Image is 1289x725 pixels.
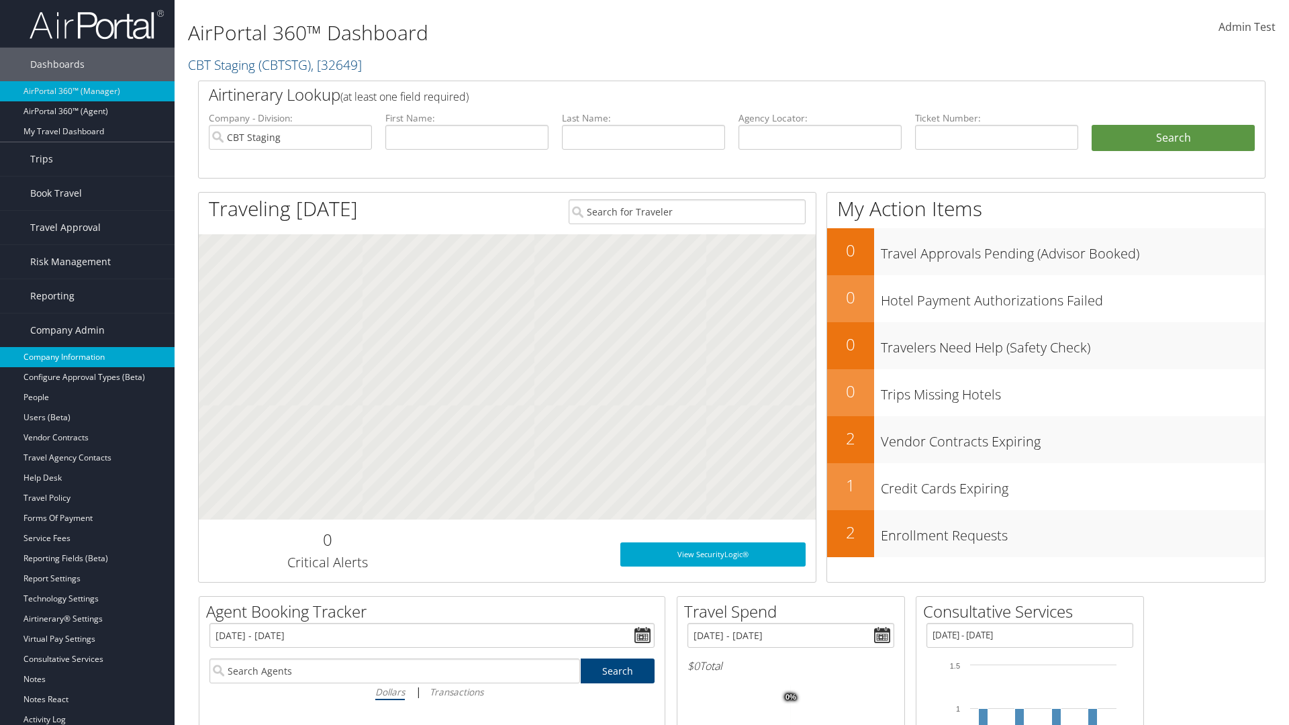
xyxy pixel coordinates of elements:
a: 0Travelers Need Help (Safety Check) [827,322,1265,369]
h2: 0 [209,528,446,551]
h2: 2 [827,427,874,450]
h3: Hotel Payment Authorizations Failed [881,285,1265,310]
h2: Agent Booking Tracker [206,600,665,623]
span: ( CBTSTG ) [258,56,311,74]
h3: Vendor Contracts Expiring [881,426,1265,451]
a: Search [581,659,655,683]
h2: 0 [827,380,874,403]
tspan: 0% [785,693,796,702]
span: , [ 32649 ] [311,56,362,74]
a: 2Enrollment Requests [827,510,1265,557]
span: Reporting [30,279,75,313]
h1: Traveling [DATE] [209,195,358,223]
label: Company - Division: [209,111,372,125]
div: | [209,683,655,700]
a: 1Credit Cards Expiring [827,463,1265,510]
span: Book Travel [30,177,82,210]
span: Dashboards [30,48,85,81]
a: Admin Test [1219,7,1276,48]
h3: Enrollment Requests [881,520,1265,545]
h2: Travel Spend [684,600,904,623]
h2: 1 [827,474,874,497]
a: 2Vendor Contracts Expiring [827,416,1265,463]
label: Agency Locator: [738,111,902,125]
i: Dollars [375,685,405,698]
span: Admin Test [1219,19,1276,34]
label: Last Name: [562,111,725,125]
tspan: 1.5 [950,662,960,670]
input: Search Agents [209,659,580,683]
h3: Travel Approvals Pending (Advisor Booked) [881,238,1265,263]
h3: Travelers Need Help (Safety Check) [881,332,1265,357]
a: 0Travel Approvals Pending (Advisor Booked) [827,228,1265,275]
span: Company Admin [30,313,105,347]
i: Transactions [430,685,483,698]
tspan: 1 [956,705,960,713]
span: Trips [30,142,53,176]
h6: Total [687,659,894,673]
h3: Credit Cards Expiring [881,473,1265,498]
h2: 0 [827,239,874,262]
h3: Critical Alerts [209,553,446,572]
label: Ticket Number: [915,111,1078,125]
h2: Airtinerary Lookup [209,83,1166,106]
label: First Name: [385,111,548,125]
span: (at least one field required) [340,89,469,104]
h2: 0 [827,333,874,356]
h2: 0 [827,286,874,309]
span: $0 [687,659,700,673]
button: Search [1092,125,1255,152]
h3: Trips Missing Hotels [881,379,1265,404]
span: Risk Management [30,245,111,279]
img: airportal-logo.png [30,9,164,40]
h2: 2 [827,521,874,544]
h2: Consultative Services [923,600,1143,623]
span: Travel Approval [30,211,101,244]
a: CBT Staging [188,56,362,74]
a: View SecurityLogic® [620,542,806,567]
h1: My Action Items [827,195,1265,223]
input: Search for Traveler [569,199,806,224]
a: 0Trips Missing Hotels [827,369,1265,416]
h1: AirPortal 360™ Dashboard [188,19,913,47]
a: 0Hotel Payment Authorizations Failed [827,275,1265,322]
